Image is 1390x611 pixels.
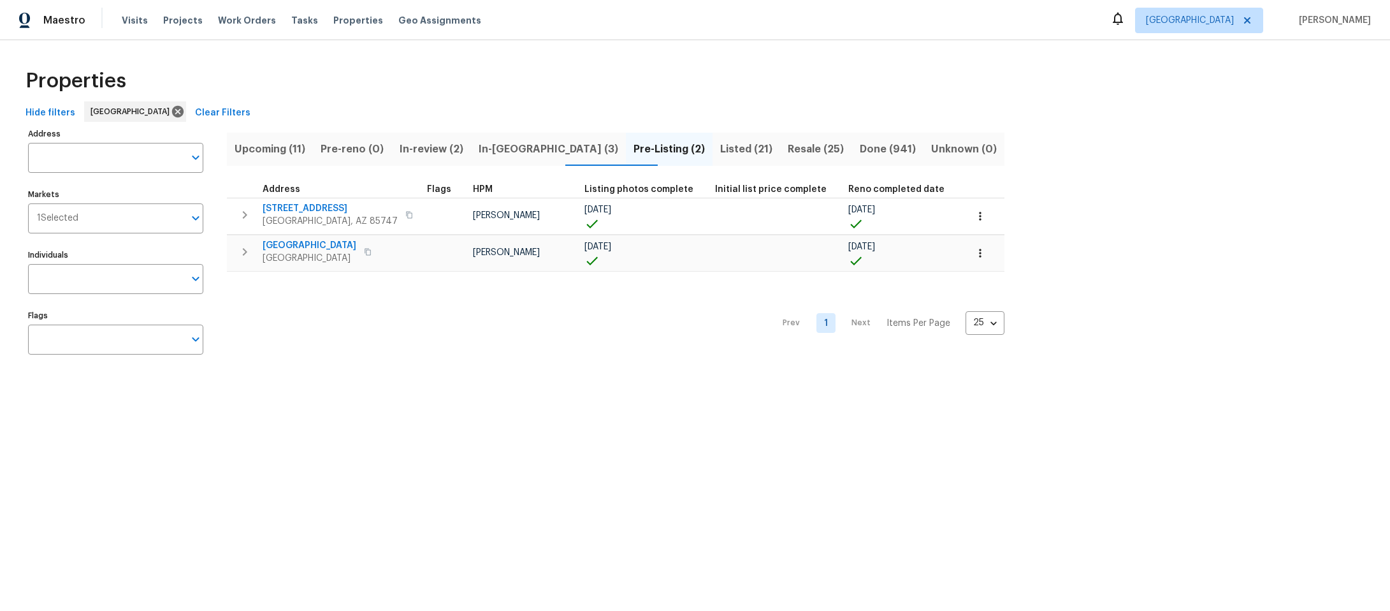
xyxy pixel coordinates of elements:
[195,105,250,121] span: Clear Filters
[20,101,80,125] button: Hide filters
[473,185,493,194] span: HPM
[788,140,844,158] span: Resale (25)
[28,191,203,198] label: Markets
[28,312,203,320] label: Flags
[90,105,175,118] span: [GEOGRAPHIC_DATA]
[1146,14,1234,27] span: [GEOGRAPHIC_DATA]
[43,14,85,27] span: Maestro
[291,16,318,25] span: Tasks
[28,130,203,138] label: Address
[333,14,383,27] span: Properties
[321,140,384,158] span: Pre-reno (0)
[848,205,875,214] span: [DATE]
[473,248,540,257] span: [PERSON_NAME]
[25,105,75,121] span: Hide filters
[187,330,205,348] button: Open
[28,251,203,259] label: Individuals
[584,205,611,214] span: [DATE]
[966,306,1004,339] div: 25
[1294,14,1371,27] span: [PERSON_NAME]
[473,211,540,220] span: [PERSON_NAME]
[479,140,618,158] span: In-[GEOGRAPHIC_DATA] (3)
[399,140,463,158] span: In-review (2)
[187,270,205,288] button: Open
[263,252,356,265] span: [GEOGRAPHIC_DATA]
[190,101,256,125] button: Clear Filters
[427,185,451,194] span: Flags
[84,101,186,122] div: [GEOGRAPHIC_DATA]
[263,215,398,228] span: [GEOGRAPHIC_DATA], AZ 85747
[163,14,203,27] span: Projects
[122,14,148,27] span: Visits
[263,185,300,194] span: Address
[887,317,950,330] p: Items Per Page
[37,213,78,224] span: 1 Selected
[584,242,611,251] span: [DATE]
[187,149,205,166] button: Open
[816,313,836,333] a: Goto page 1
[848,185,945,194] span: Reno completed date
[720,140,772,158] span: Listed (21)
[218,14,276,27] span: Work Orders
[771,279,1004,367] nav: Pagination Navigation
[848,242,875,251] span: [DATE]
[715,185,827,194] span: Initial list price complete
[398,14,481,27] span: Geo Assignments
[187,209,205,227] button: Open
[633,140,705,158] span: Pre-Listing (2)
[263,202,398,215] span: [STREET_ADDRESS]
[25,75,126,87] span: Properties
[263,239,356,252] span: [GEOGRAPHIC_DATA]
[235,140,305,158] span: Upcoming (11)
[931,140,997,158] span: Unknown (0)
[584,185,693,194] span: Listing photos complete
[860,140,916,158] span: Done (941)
